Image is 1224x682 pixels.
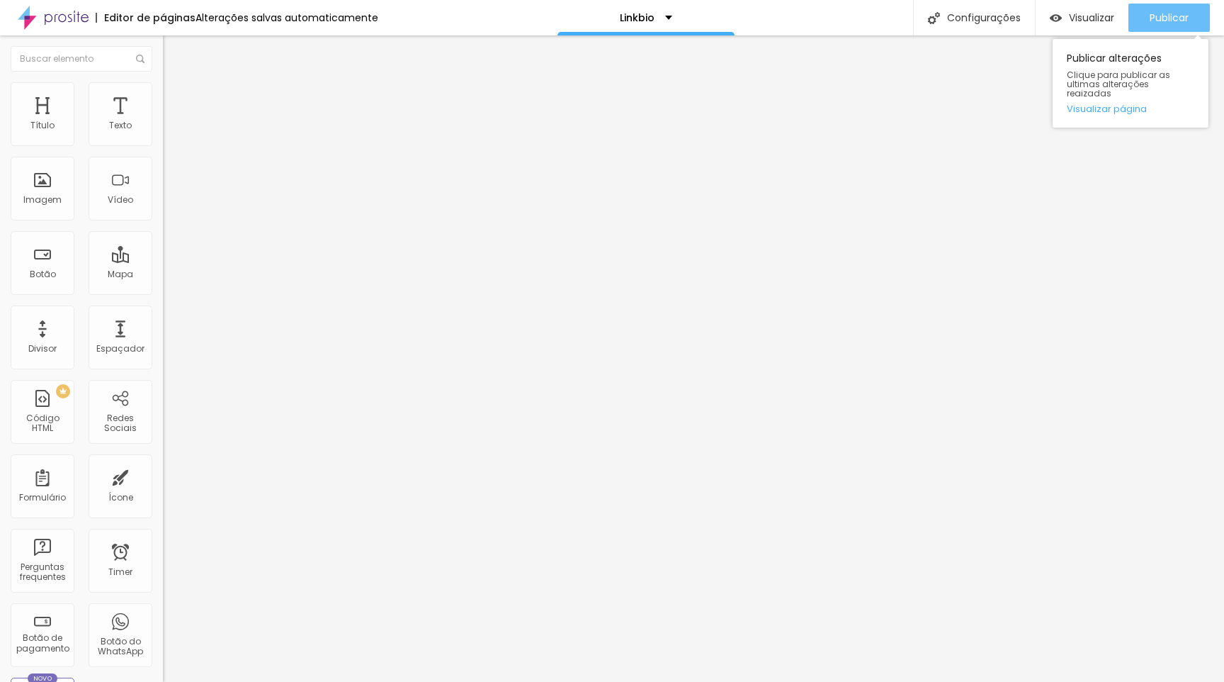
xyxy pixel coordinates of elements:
div: Botão [30,269,56,279]
div: Mapa [108,269,133,279]
div: Vídeo [108,195,133,205]
iframe: Editor [163,35,1224,682]
div: Divisor [28,344,57,354]
div: Perguntas frequentes [14,562,70,583]
div: Formulário [19,493,66,503]
div: Botão do WhatsApp [92,637,148,657]
div: Imagem [23,195,62,205]
span: Clique para publicar as ultimas alterações reaizadas [1067,70,1194,99]
img: Icone [928,12,940,24]
div: Ícone [108,493,133,503]
a: Visualizar página [1067,104,1194,113]
div: Editor de páginas [96,13,195,23]
button: Visualizar [1036,4,1128,32]
div: Publicar alterações [1053,39,1208,128]
img: Icone [136,55,144,63]
img: view-1.svg [1050,12,1062,24]
div: Texto [109,121,132,130]
div: Alterações salvas automaticamente [195,13,378,23]
div: Espaçador [96,344,144,354]
span: Publicar [1150,12,1189,23]
span: Visualizar [1069,12,1114,23]
div: Redes Sociais [92,413,148,434]
div: Código HTML [14,413,70,434]
p: Linkbio [620,13,654,23]
input: Buscar elemento [11,46,152,72]
div: Timer [108,567,132,577]
div: Botão de pagamento [14,633,70,654]
button: Publicar [1128,4,1210,32]
div: Título [30,121,55,130]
